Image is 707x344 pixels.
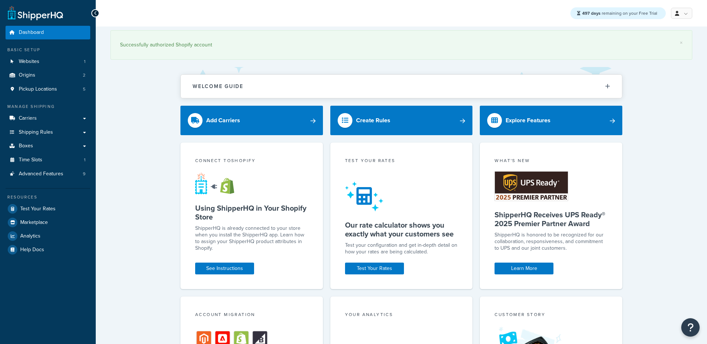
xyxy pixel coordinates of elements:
[6,103,90,110] div: Manage Shipping
[19,72,35,78] span: Origins
[345,157,458,166] div: Test your rates
[6,126,90,139] a: Shipping Rules
[495,232,608,252] p: ShipperHQ is honored to be recognized for our collaboration, responsiveness, and commitment to UP...
[6,202,90,215] a: Test Your Rates
[206,115,240,126] div: Add Carriers
[582,10,657,17] span: remaining on your Free Trial
[330,106,473,135] a: Create Rules
[6,243,90,256] a: Help Docs
[180,106,323,135] a: Add Carriers
[6,153,90,167] a: Time Slots1
[345,242,458,255] div: Test your configuration and get in-depth detail on how your rates are being calculated.
[6,83,90,96] li: Pickup Locations
[6,112,90,125] a: Carriers
[195,204,308,221] h5: Using ShipperHQ in Your Shopify Store
[120,40,683,50] div: Successfully authorized Shopify account
[19,59,39,65] span: Websites
[195,263,254,274] a: See Instructions
[356,115,390,126] div: Create Rules
[6,55,90,69] li: Websites
[20,233,41,239] span: Analytics
[195,311,308,320] div: Account Migration
[6,26,90,39] a: Dashboard
[6,55,90,69] a: Websites1
[19,29,44,36] span: Dashboard
[6,69,90,82] li: Origins
[495,263,553,274] a: Learn More
[6,194,90,200] div: Resources
[19,171,63,177] span: Advanced Features
[195,225,308,252] p: ShipperHQ is already connected to your store when you install the ShipperHQ app. Learn how to ass...
[20,206,56,212] span: Test Your Rates
[495,210,608,228] h5: ShipperHQ Receives UPS Ready® 2025 Premier Partner Award
[681,318,700,337] button: Open Resource Center
[6,47,90,53] div: Basic Setup
[495,157,608,166] div: What's New
[83,72,85,78] span: 2
[6,139,90,153] a: Boxes
[6,167,90,181] li: Advanced Features
[195,172,241,194] img: connect-shq-shopify-9b9a8c5a.svg
[84,59,85,65] span: 1
[181,75,622,98] button: Welcome Guide
[680,40,683,46] a: ×
[6,69,90,82] a: Origins2
[6,83,90,96] a: Pickup Locations5
[345,311,458,320] div: Your Analytics
[83,171,85,177] span: 9
[6,167,90,181] a: Advanced Features9
[83,86,85,92] span: 5
[19,129,53,136] span: Shipping Rules
[480,106,622,135] a: Explore Features
[84,157,85,163] span: 1
[6,216,90,229] a: Marketplace
[19,157,42,163] span: Time Slots
[6,229,90,243] a: Analytics
[582,10,601,17] strong: 497 days
[20,220,48,226] span: Marketplace
[19,143,33,149] span: Boxes
[195,157,308,166] div: Connect to Shopify
[345,221,458,238] h5: Our rate calculator shows you exactly what your customers see
[495,311,608,320] div: Customer Story
[506,115,551,126] div: Explore Features
[345,263,404,274] a: Test Your Rates
[20,247,44,253] span: Help Docs
[193,84,243,89] h2: Welcome Guide
[19,115,37,122] span: Carriers
[19,86,57,92] span: Pickup Locations
[6,153,90,167] li: Time Slots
